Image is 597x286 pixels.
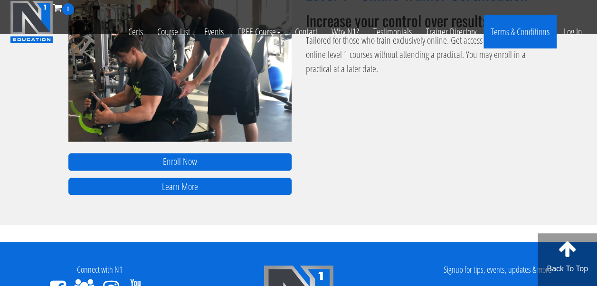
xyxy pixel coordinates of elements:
a: Contact [288,15,324,48]
a: Why N1? [324,15,366,48]
a: Testimonials [366,15,419,48]
a: Learn More [68,178,292,195]
a: 0 [53,1,74,14]
a: Events [197,15,231,48]
a: Trainer Directory [419,15,483,48]
a: Certs [121,15,150,48]
span: 0 [62,3,74,15]
a: Log In [557,15,589,48]
img: n1-education [10,0,53,43]
h4: Connect with N1 [7,265,192,274]
a: FREE Course [231,15,288,48]
p: Tailored for those who train exclusively online. Get access to the full online level 1 courses wi... [306,33,529,76]
a: Enroll Now [68,153,292,171]
h4: Signup for tips, events, updates & more [405,265,590,274]
a: Terms & Conditions [483,15,557,48]
a: Course List [150,15,197,48]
